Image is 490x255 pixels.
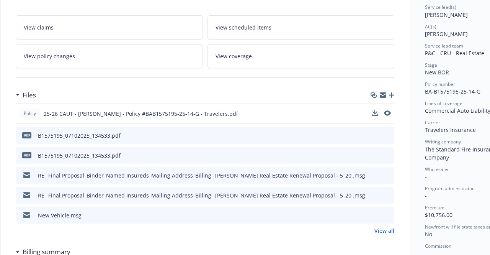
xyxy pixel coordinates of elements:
div: New Vehicle.msg [38,211,82,219]
span: Lines of coverage [425,100,462,107]
button: preview file [384,191,391,199]
span: pdf [22,152,31,158]
span: View coverage [216,52,252,60]
div: RE_ Final Proposal_Binder_Named Insureds_Mailing Address_Billing_ [PERSON_NAME] Real Estate Renew... [38,171,365,179]
button: preview file [384,110,391,118]
span: Stage [425,62,437,68]
span: Program administrator [425,185,474,192]
button: download file [372,110,378,116]
span: 25-26 CAUT - [PERSON_NAME] - Policy #BAB1575195-25-14-G - Travelers.pdf [44,110,238,118]
button: download file [372,171,378,179]
span: BA-B1575195-25-14-G [425,88,480,95]
span: - [425,173,427,180]
span: Policy [22,110,38,117]
div: B1575195_07102025_134533.pdf [38,151,121,160]
span: Carrier [425,119,440,126]
button: download file [372,191,378,199]
span: [PERSON_NAME] [425,11,468,18]
a: View claims [16,15,203,39]
button: download file [372,110,378,118]
a: View policy changes [16,44,203,68]
div: Files [16,90,36,100]
button: download file [372,211,378,219]
button: download file [372,132,378,140]
span: View policy changes [24,52,75,60]
span: - [425,192,427,199]
button: preview file [384,110,391,116]
span: View claims [24,23,54,31]
button: preview file [384,171,391,179]
span: Travelers Insurance [425,126,476,133]
button: download file [372,151,378,160]
span: P&C - CRU - Real Estate [425,49,484,57]
a: View coverage [207,44,395,68]
a: View scheduled items [207,15,395,39]
span: Writing company [425,138,461,145]
span: No [425,230,432,238]
span: $10,756.00 [425,211,452,219]
span: New BOR [425,69,449,76]
button: preview file [384,151,391,160]
button: preview file [384,132,391,140]
span: View scheduled items [216,23,271,31]
div: B1575195_07102025_134533.pdf [38,132,121,140]
span: Premium [425,204,444,211]
div: RE_ Final Proposal_Binder_Named Insureds_Mailing Address_Billing_ [PERSON_NAME] Real Estate Renew... [38,191,365,199]
a: View all [374,227,394,235]
span: pdf [22,132,31,138]
h3: Files [23,90,36,100]
span: Commission [425,243,451,249]
span: Policy number [425,81,455,87]
span: Wholesaler [425,166,449,173]
span: Service lead team [425,43,463,49]
span: Service lead(s) [425,4,456,10]
button: preview file [384,211,391,219]
span: [PERSON_NAME] [425,30,468,38]
span: AC(s) [425,23,436,30]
